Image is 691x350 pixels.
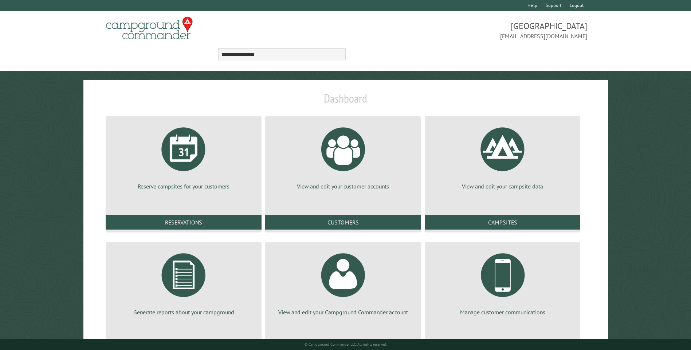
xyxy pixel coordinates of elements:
[104,14,195,43] img: Campground Commander
[346,20,587,40] span: [GEOGRAPHIC_DATA] [EMAIL_ADDRESS][DOMAIN_NAME]
[114,122,253,190] a: Reserve campsites for your customers
[425,215,581,230] a: Campsites
[274,182,412,190] p: View and edit your customer accounts
[114,182,253,190] p: Reserve campsites for your customers
[433,122,572,190] a: View and edit your campsite data
[104,91,587,111] h1: Dashboard
[433,308,572,316] p: Manage customer communications
[274,308,412,316] p: View and edit your Campground Commander account
[114,308,253,316] p: Generate reports about your campground
[305,342,387,347] small: © Campground Commander LLC. All rights reserved.
[106,215,262,230] a: Reservations
[274,248,412,316] a: View and edit your Campground Commander account
[433,182,572,190] p: View and edit your campsite data
[265,215,421,230] a: Customers
[274,122,412,190] a: View and edit your customer accounts
[114,248,253,316] a: Generate reports about your campground
[433,248,572,316] a: Manage customer communications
